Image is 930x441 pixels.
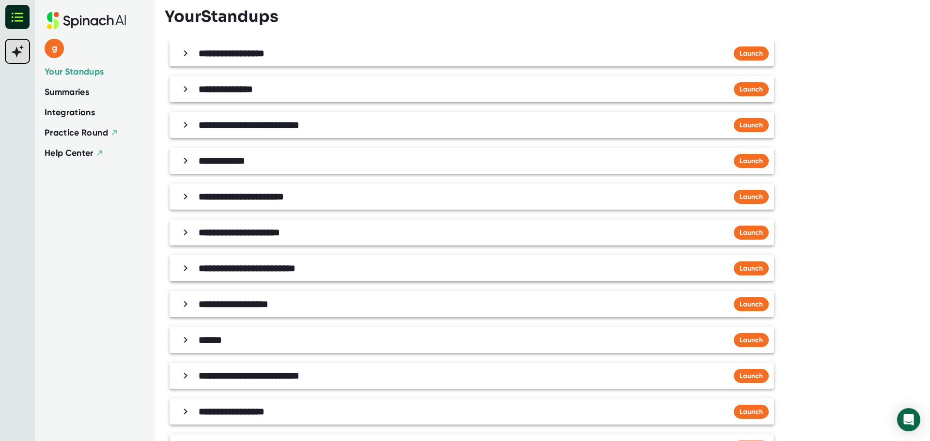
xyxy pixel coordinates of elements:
button: Launch [734,154,769,168]
span: Launch [740,49,763,58]
span: Launch [740,193,763,201]
button: Help Center [45,147,104,160]
span: Launch [740,264,763,273]
button: Your Standups [45,65,104,78]
span: Launch [740,336,763,344]
button: Launch [734,261,769,275]
span: Launch [740,372,763,380]
button: Launch [734,333,769,347]
button: Integrations [45,106,95,119]
div: Open Intercom Messenger [897,408,920,431]
span: Launch [740,157,763,165]
button: Launch [734,226,769,240]
h3: Your Standup s [165,7,279,26]
button: Launch [734,405,769,419]
button: Summaries [45,86,89,99]
button: Practice Round [45,126,118,139]
button: Launch [734,190,769,204]
span: Launch [740,300,763,308]
button: Launch [734,118,769,132]
span: Practice Round [45,127,108,138]
button: Launch [734,82,769,96]
button: Launch [734,297,769,311]
span: Help Center [45,148,93,158]
button: Launch [734,369,769,383]
span: Launch [740,121,763,129]
span: Launch [740,85,763,93]
button: Launch [734,46,769,61]
span: Launch [740,228,763,237]
span: g [45,39,64,58]
span: Launch [740,408,763,416]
